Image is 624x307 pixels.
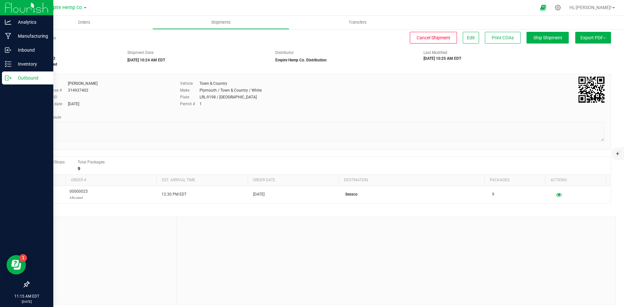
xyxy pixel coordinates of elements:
p: [DATE] [3,299,50,304]
span: Orders [69,19,99,25]
div: Plymouth / Town & Country / White [200,87,262,93]
button: Cancel Shipment [410,32,457,44]
p: 11:15 AM EDT [3,293,50,299]
img: Scan me! [578,77,604,103]
span: 9 [492,191,494,198]
div: Manage settings [554,5,562,11]
button: Export PDF [575,32,611,44]
strong: [DATE] 10:25 AM EDT [423,56,461,61]
inline-svg: Inbound [5,47,11,53]
div: LRL-9198 / [GEOGRAPHIC_DATA] [200,94,257,100]
label: Plate [180,94,200,100]
button: Ship Shipment [526,32,569,44]
div: [PERSON_NAME] [68,81,97,86]
span: Notes [34,222,172,230]
span: [DATE] [253,191,265,198]
iframe: Resource center unread badge [19,254,27,262]
span: Cancel Shipment [417,35,450,40]
div: [DATE] [68,101,79,107]
span: 00000025 [70,188,88,201]
th: Destination [339,175,484,186]
inline-svg: Manufacturing [5,33,11,39]
inline-svg: Analytics [5,19,11,25]
label: Last Modified [423,50,447,56]
p: Manufacturing [11,32,50,40]
strong: 9 [78,166,80,171]
label: Make [180,87,200,93]
p: Inbound [11,46,50,54]
th: Est. arrival time [156,175,247,186]
p: Allocated [70,195,88,201]
a: Transfers [289,16,426,29]
p: Outbound [11,74,50,82]
label: Distributor [275,50,294,56]
div: 1 [200,101,202,107]
inline-svg: Outbound [5,75,11,81]
th: Actions [545,175,606,186]
span: Shipment # [29,50,118,56]
th: Packages [484,175,545,186]
span: Open Ecommerce Menu [536,1,551,14]
p: Analytics [11,18,50,26]
span: Hi, [PERSON_NAME]! [569,5,612,10]
label: Permit # [180,101,200,107]
p: Sessco [345,191,484,198]
a: Shipments [152,16,289,29]
span: Transfers [340,19,375,25]
strong: Empire Hemp Co. Distribution [275,58,327,62]
span: Total Packages [78,160,105,164]
span: Edit [467,35,475,40]
strong: [DATE] 10:24 AM EDT [127,58,165,62]
th: Order date [248,175,339,186]
div: Town & Country [200,81,227,86]
label: Shipment Date [127,50,153,56]
span: Print COAs [492,35,514,40]
p: Inventory [11,60,50,68]
span: Shipments [202,19,240,25]
a: Orders [16,16,152,29]
span: Ship Shipment [533,35,562,40]
th: Order # [65,175,156,186]
label: Vehicle [180,81,200,86]
button: Edit [463,32,479,44]
iframe: Resource center [6,255,26,275]
button: Print COAs [485,32,521,44]
span: Empire Hemp Co. [46,5,83,10]
span: 12:30 PM EDT [162,191,187,198]
div: 314937402 [68,87,88,93]
inline-svg: Inventory [5,61,11,67]
qrcode: 20250825-003 [578,77,604,103]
